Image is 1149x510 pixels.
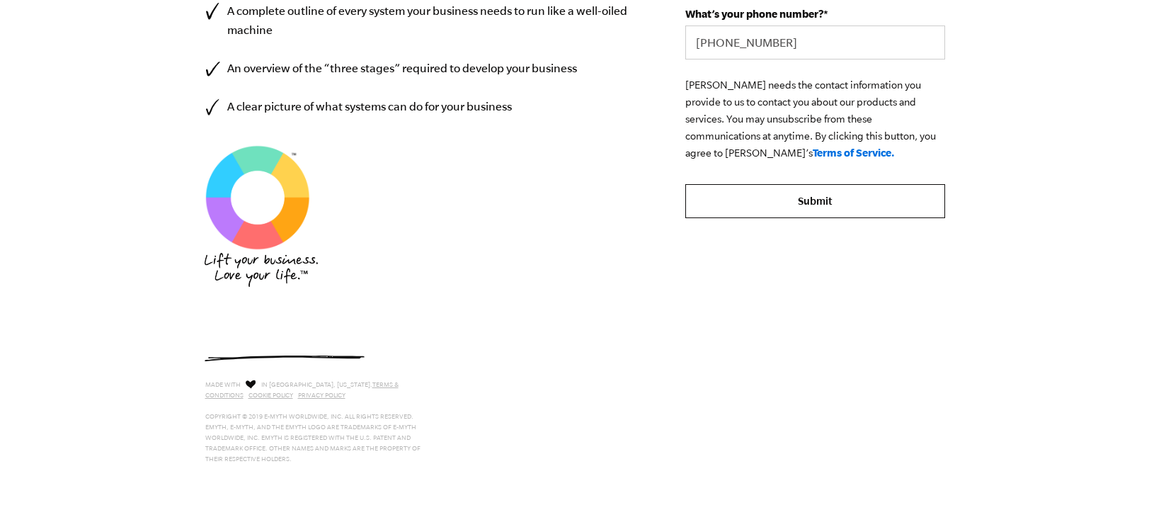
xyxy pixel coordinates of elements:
a: Terms of Service. [813,147,895,159]
img: EMyth SES TM Graphic [205,144,311,251]
li: A complete outline of every system your business needs to run like a well-oiled machine [205,1,644,40]
input: Submit [685,184,944,218]
img: Love [246,380,256,389]
a: Terms & Conditions [205,381,399,399]
a: Privacy Policy [298,392,345,399]
iframe: Chat Widget [1078,442,1149,510]
p: Made with in [GEOGRAPHIC_DATA], [US_STATE]. Copyright © 2019 E-Myth Worldwide, Inc. All rights re... [205,378,430,465]
a: Cookie Policy [248,392,293,399]
span: What’s your phone number? [685,8,823,20]
img: EMyth_Logo_BP_Hand Font_Tagline_Stacked-Medium [205,253,318,287]
li: An overview of the “three stages” required to develop your business [205,59,644,78]
p: [PERSON_NAME] needs the contact information you provide to us to contact you about our products a... [685,76,944,161]
li: A clear picture of what systems can do for your business [205,97,644,116]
